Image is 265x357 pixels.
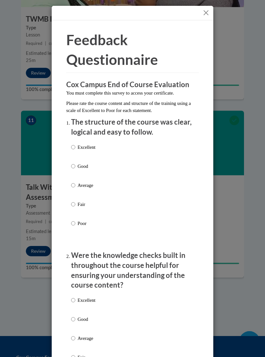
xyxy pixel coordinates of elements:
[71,220,75,227] input: Poor
[202,9,210,17] button: Close
[78,316,95,323] p: Good
[66,31,158,68] span: Feedback Questionnaire
[78,201,95,208] p: Fair
[71,163,75,170] input: Good
[78,335,95,342] p: Average
[78,182,95,189] p: Average
[71,335,75,342] input: Average
[71,297,75,304] input: Excellent
[66,89,199,97] p: You must complete this survey to access your certificate.
[71,201,75,208] input: Fair
[78,163,95,170] p: Good
[71,250,194,290] p: Were the knowledge checks built in throughout the course helpful for ensuring your understanding ...
[78,144,95,151] p: Excellent
[71,316,75,323] input: Good
[78,297,95,304] p: Excellent
[71,182,75,189] input: Average
[78,220,95,227] p: Poor
[66,100,199,114] p: Please rate the course content and structure of the training using a scale of Excellent to Poor f...
[71,144,75,151] input: Excellent
[71,117,194,137] p: The structure of the course was clear, logical and easy to follow.
[66,80,199,90] h3: Cox Campus End of Course Evaluation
